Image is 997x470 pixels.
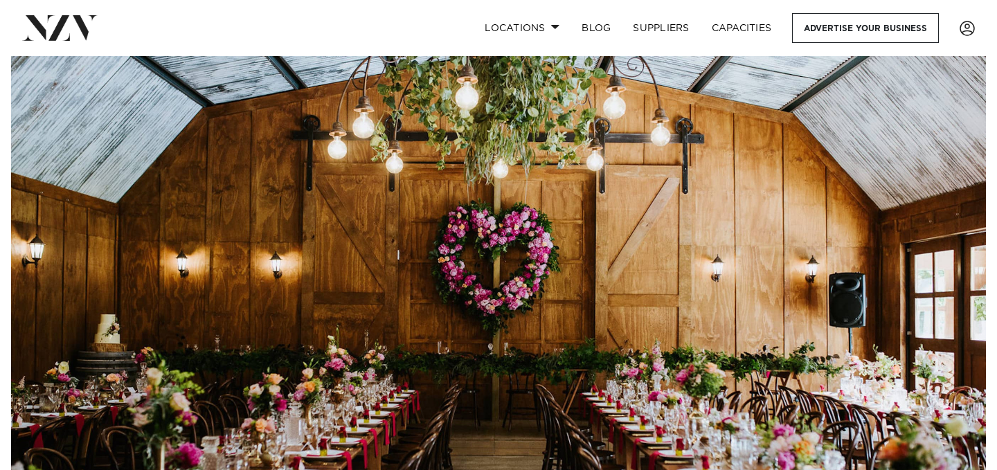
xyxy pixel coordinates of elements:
[22,15,98,40] img: nzv-logo.png
[622,13,700,43] a: SUPPLIERS
[474,13,571,43] a: Locations
[571,13,622,43] a: BLOG
[701,13,783,43] a: Capacities
[792,13,939,43] a: Advertise your business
